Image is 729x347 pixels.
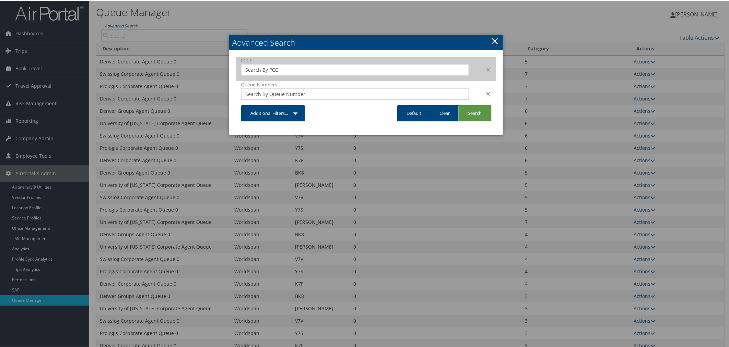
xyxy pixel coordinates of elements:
a: Clear [430,105,460,121]
label: Queue Numbers [241,81,469,87]
label: PCCS [241,57,469,63]
a: Search [458,105,492,121]
h2: Advanced Search [229,34,503,49]
a: Default [397,105,431,121]
div: × [474,89,496,97]
div: × [474,65,496,73]
a: Additional Filters... [241,105,305,121]
a: Close [491,33,499,47]
input: Search By PCC [246,66,465,73]
input: Search By Queue Number [246,90,465,97]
